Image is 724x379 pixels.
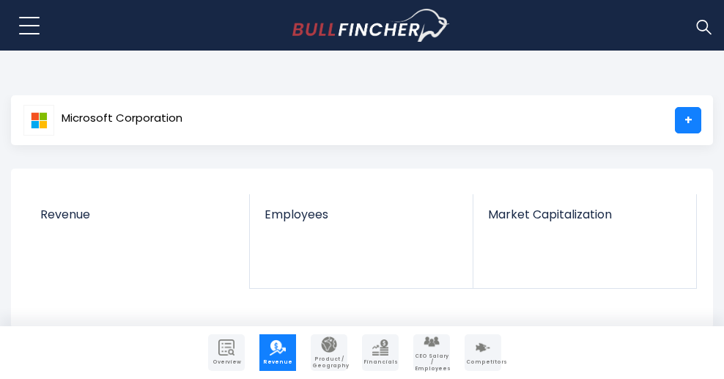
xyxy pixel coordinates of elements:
a: Company Overview [208,334,245,371]
span: Microsoft Corporation [62,112,182,125]
a: Company Employees [413,334,450,371]
a: Microsoft Corporation [23,107,183,133]
a: Employees [250,194,473,246]
span: Overview [210,359,243,365]
a: Company Competitors [465,334,501,371]
a: Company Financials [362,334,399,371]
span: Financials [363,359,397,365]
a: Company Product/Geography [311,334,347,371]
span: Revenue [40,207,235,221]
a: Company Revenue [259,334,296,371]
a: Market Capitalization [473,194,696,246]
span: Market Capitalization [488,207,681,221]
span: Competitors [466,359,500,365]
span: Revenue [261,359,295,365]
span: Employees [265,207,458,221]
img: bullfincher logo [292,9,450,43]
a: Revenue [26,194,250,246]
a: Go to homepage [292,9,450,43]
span: CEO Salary / Employees [415,353,448,372]
span: Product / Geography [312,356,346,369]
img: MSFT logo [23,105,54,136]
a: + [675,107,701,133]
